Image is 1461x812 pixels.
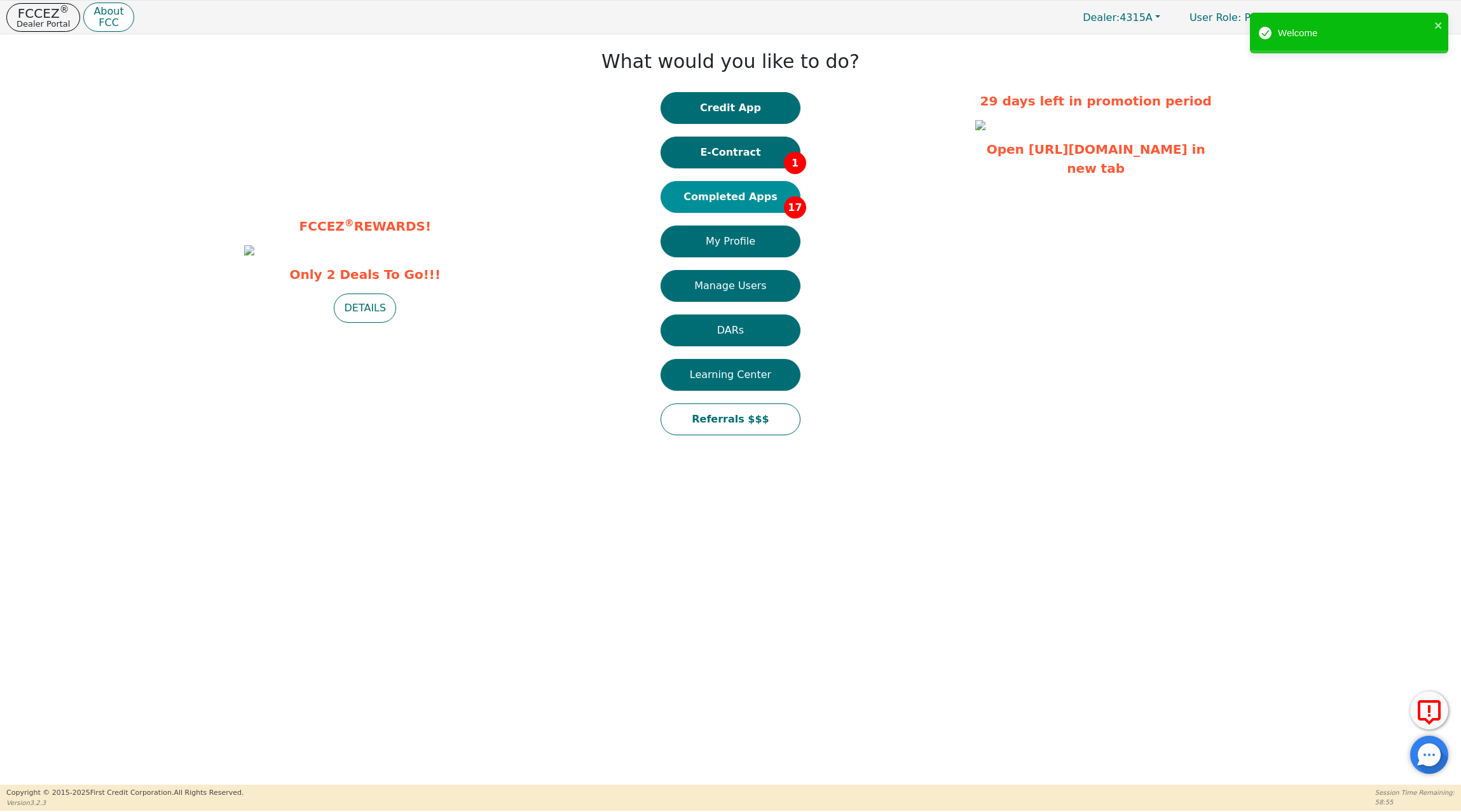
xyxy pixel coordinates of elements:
[244,217,486,236] p: FCCEZ REWARDS!
[345,217,354,229] sup: ®
[1278,26,1430,41] div: Welcome
[987,142,1205,176] a: Open [URL][DOMAIN_NAME] in new tab
[1375,797,1455,807] p: 58:55
[975,120,985,130] img: ba47cf3e-0ac2-4e7b-9ce5-59d86402c0f5
[1083,11,1153,24] span: 4315A
[661,270,800,302] button: Manage Users
[244,245,254,255] img: 85188122-b8fa-44aa-9419-18edeb7d2caa
[661,181,800,213] button: Completed Apps17
[661,226,800,257] button: My Profile
[661,315,800,346] button: DARs
[174,788,243,797] span: All Rights Reserved.
[6,3,80,32] button: FCCEZ®Dealer Portal
[60,4,69,15] sup: ®
[17,20,70,28] p: Dealer Portal
[1083,11,1120,24] span: Dealer:
[6,798,243,808] p: Version 3.2.3
[661,137,800,168] button: E-Contract1
[975,91,1217,111] p: 29 days left in promotion period
[1434,18,1443,32] button: close
[1190,11,1241,24] span: User Role :
[1300,8,1455,27] button: 4315A:[PERSON_NAME]
[1410,691,1448,729] button: Report Error to FCC
[244,265,486,284] span: Only 2 Deals To Go!!!
[93,18,123,28] p: FCC
[1177,5,1296,30] p: Primary
[661,92,800,124] button: Credit App
[1069,8,1174,27] button: Dealer:4315A
[6,788,243,799] p: Copyright © 2015- 2025 First Credit Corporation.
[661,359,800,391] button: Learning Center
[661,403,800,435] button: Referrals $$$
[1375,788,1455,797] p: Session Time Remaining:
[784,196,806,219] span: 17
[784,152,806,174] span: 1
[601,50,860,73] h1: What would you like to do?
[334,294,396,323] button: DETAILS
[93,6,123,17] p: About
[17,7,70,20] p: FCCEZ
[1177,5,1296,30] a: User Role: Primary
[83,3,134,32] button: AboutFCC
